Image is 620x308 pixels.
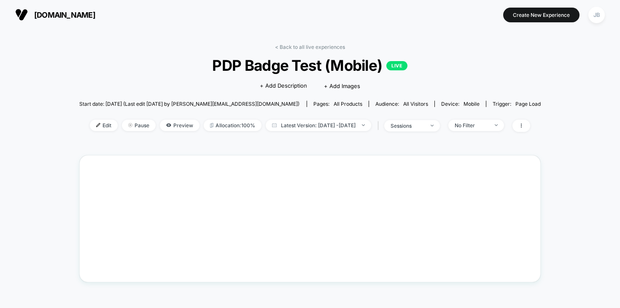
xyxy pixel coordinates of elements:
span: all products [334,101,362,107]
div: No Filter [455,122,488,129]
button: [DOMAIN_NAME] [13,8,98,21]
div: Pages: [313,101,362,107]
img: end [362,124,365,126]
span: Preview [160,120,199,131]
span: Edit [90,120,118,131]
span: All Visitors [403,101,428,107]
img: Visually logo [15,8,28,21]
span: PDP Badge Test (Mobile) [102,56,518,74]
span: + Add Description [260,82,307,90]
img: end [495,124,498,126]
span: mobile [464,101,480,107]
div: Audience: [375,101,428,107]
span: [DOMAIN_NAME] [34,11,95,19]
img: rebalance [210,123,213,128]
div: sessions [391,123,424,129]
button: JB [586,6,607,24]
span: Start date: [DATE] (Last edit [DATE] by [PERSON_NAME][EMAIL_ADDRESS][DOMAIN_NAME]) [79,101,299,107]
img: end [431,125,434,126]
img: end [128,123,132,127]
div: Trigger: [493,101,541,107]
span: Latest Version: [DATE] - [DATE] [266,120,371,131]
span: Page Load [515,101,541,107]
p: LIVE [386,61,407,70]
img: calendar [272,123,277,127]
span: Pause [122,120,156,131]
div: JB [588,7,605,23]
button: Create New Experience [503,8,580,22]
span: | [375,120,384,132]
a: < Back to all live experiences [275,44,345,50]
span: Allocation: 100% [204,120,261,131]
span: + Add Images [324,83,360,89]
img: edit [96,123,100,127]
span: Device: [434,101,486,107]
